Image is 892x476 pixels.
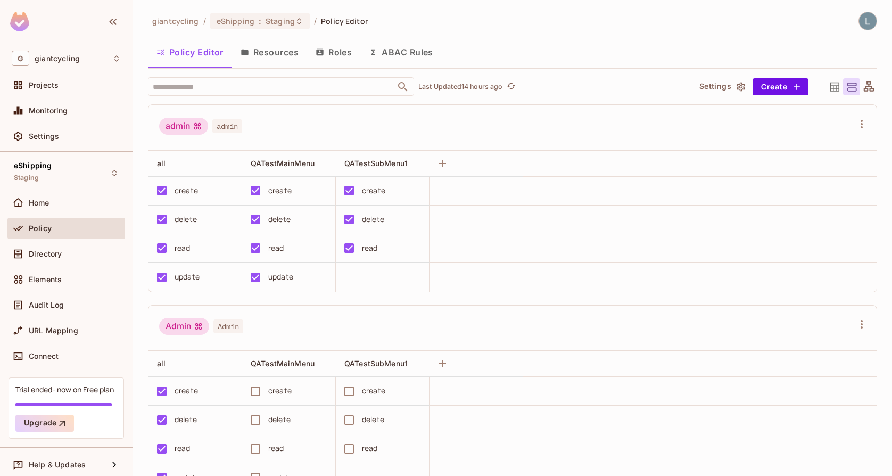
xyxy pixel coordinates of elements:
[213,319,243,333] span: Admin
[251,359,315,368] span: QATestMainMenu
[152,16,199,26] span: the active workspace
[344,359,408,368] span: QATestSubMenu1
[157,359,166,368] span: all
[10,12,29,31] img: SReyMgAAAABJRU5ErkJggg==
[344,159,408,168] span: QATestSubMenu1
[362,185,385,196] div: create
[362,414,384,425] div: delete
[29,132,59,141] span: Settings
[175,271,200,283] div: update
[148,39,232,65] button: Policy Editor
[159,318,209,335] div: Admin
[175,442,191,454] div: read
[29,461,86,469] span: Help & Updates
[175,242,191,254] div: read
[12,51,29,66] span: G
[268,442,284,454] div: read
[35,54,80,63] span: Workspace: giantcycling
[362,442,378,454] div: read
[321,16,368,26] span: Policy Editor
[29,275,62,284] span: Elements
[362,242,378,254] div: read
[203,16,206,26] li: /
[175,214,197,225] div: delete
[314,16,317,26] li: /
[251,159,315,168] span: QATestMainMenu
[15,415,74,432] button: Upgrade
[175,385,198,397] div: create
[217,16,254,26] span: eShipping
[175,185,198,196] div: create
[360,39,442,65] button: ABAC Rules
[29,224,52,233] span: Policy
[15,384,114,395] div: Trial ended- now on Free plan
[14,161,52,170] span: eShipping
[29,301,64,309] span: Audit Log
[29,250,62,258] span: Directory
[29,81,59,89] span: Projects
[175,414,197,425] div: delete
[418,83,503,91] p: Last Updated 14 hours ago
[268,385,292,397] div: create
[258,17,262,26] span: :
[29,199,49,207] span: Home
[266,16,295,26] span: Staging
[159,118,208,135] div: admin
[212,119,242,133] span: admin
[268,214,291,225] div: delete
[503,80,518,93] span: Click to refresh data
[268,185,292,196] div: create
[268,242,284,254] div: read
[14,174,39,182] span: Staging
[29,352,59,360] span: Connect
[753,78,808,95] button: Create
[307,39,360,65] button: Roles
[395,79,410,94] button: Open
[29,106,68,115] span: Monitoring
[695,78,748,95] button: Settings
[362,385,385,397] div: create
[859,12,877,30] img: Lau Charles
[268,271,293,283] div: update
[507,81,516,92] span: refresh
[268,414,291,425] div: delete
[232,39,307,65] button: Resources
[29,326,78,335] span: URL Mapping
[505,80,518,93] button: refresh
[362,214,384,225] div: delete
[157,159,166,168] span: all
